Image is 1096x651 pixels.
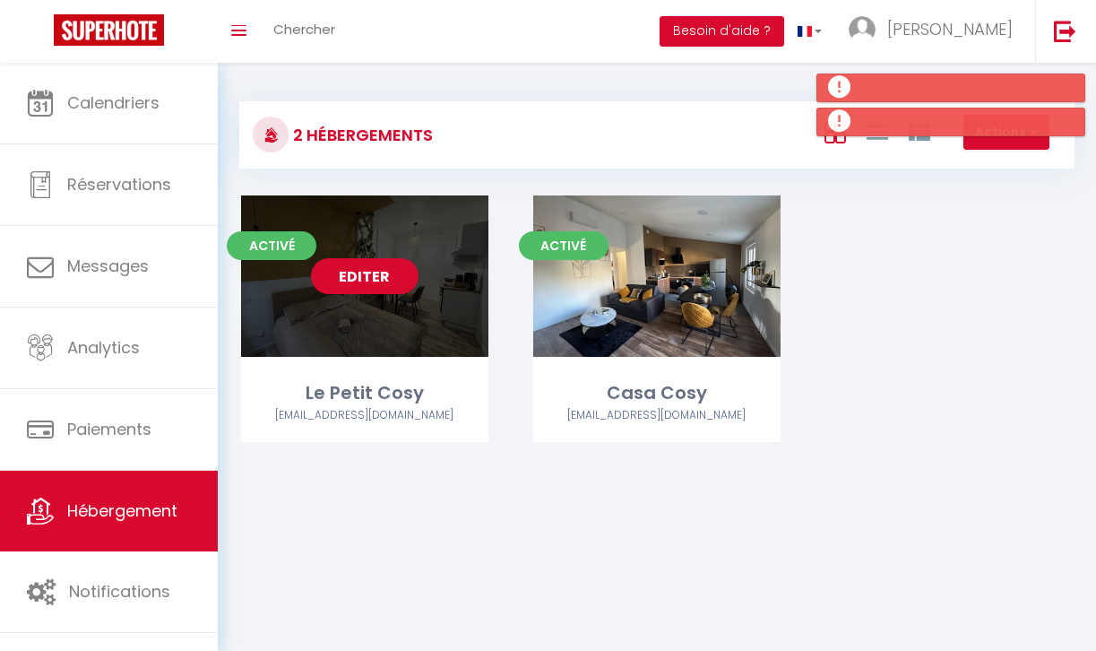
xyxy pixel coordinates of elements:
img: ... [849,16,876,43]
a: Vue en Box [824,117,846,146]
span: Réservations [67,173,171,195]
span: Hébergement [67,499,177,522]
button: Ouvrir le widget de chat LiveChat [14,7,68,61]
a: Editer [311,258,419,294]
span: Activé [519,231,608,260]
span: Paiements [67,418,151,440]
div: Le Petit Cosy [241,379,488,407]
div: Airbnb [241,407,488,424]
a: Vue par Groupe [909,117,930,146]
span: Analytics [67,336,140,359]
div: Casa Cosy [533,379,781,407]
div: Airbnb [533,407,781,424]
img: logout [1054,20,1076,42]
img: Super Booking [54,14,164,46]
span: Activé [227,231,316,260]
span: Notifications [69,580,170,603]
span: Messages [67,255,149,277]
span: Chercher [273,20,335,39]
span: [PERSON_NAME] [887,18,1013,40]
span: Calendriers [67,91,160,114]
a: Vue en Liste [867,117,888,146]
button: Besoin d'aide ? [660,16,784,47]
h3: 2 Hébergements [289,115,433,155]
